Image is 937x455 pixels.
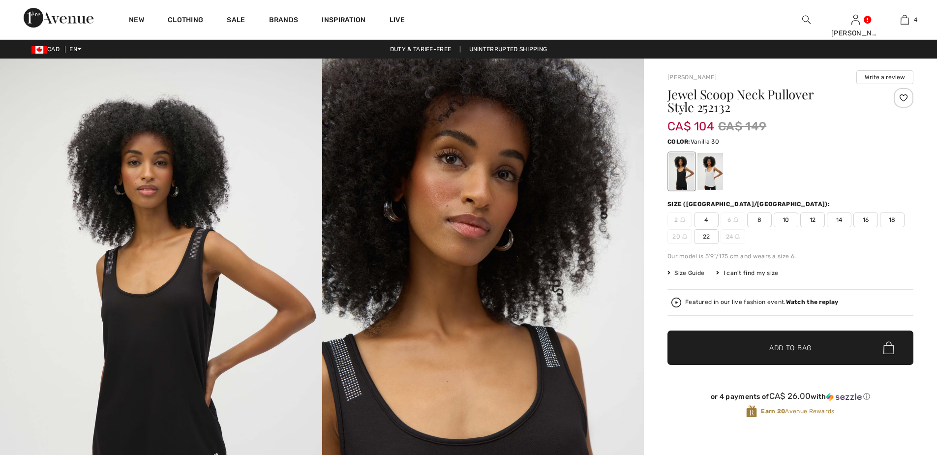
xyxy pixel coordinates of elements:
a: Brands [269,16,299,26]
a: Clothing [168,16,203,26]
span: Inspiration [322,16,365,26]
img: Sezzle [826,393,862,401]
a: New [129,16,144,26]
span: 12 [800,212,825,227]
button: Write a review [856,70,913,84]
strong: Watch the replay [786,299,839,305]
span: EN [69,46,82,53]
div: Featured in our live fashion event. [685,299,838,305]
span: 18 [880,212,905,227]
div: or 4 payments ofCA$ 26.00withSezzle Click to learn more about Sezzle [667,392,913,405]
button: Add to Bag [667,331,913,365]
img: Canadian Dollar [31,46,47,54]
img: Watch the replay [671,298,681,307]
span: Avenue Rewards [761,407,834,416]
a: Sign In [851,15,860,24]
div: Vanilla 30 [697,153,723,190]
span: Add to Bag [769,343,812,353]
span: Color: [667,138,691,145]
span: 4 [694,212,719,227]
img: Avenue Rewards [746,405,757,418]
span: 8 [747,212,772,227]
img: My Bag [901,14,909,26]
img: My Info [851,14,860,26]
span: 4 [914,15,917,24]
span: 24 [721,229,745,244]
img: ring-m.svg [733,217,738,222]
a: Live [390,15,405,25]
span: 22 [694,229,719,244]
div: Size ([GEOGRAPHIC_DATA]/[GEOGRAPHIC_DATA]): [667,200,832,209]
strong: Earn 20 [761,408,785,415]
img: Bag.svg [883,341,894,354]
img: search the website [802,14,811,26]
img: ring-m.svg [682,234,687,239]
span: 10 [774,212,798,227]
span: CA$ 149 [718,118,766,135]
div: Black [669,153,695,190]
span: 16 [853,212,878,227]
img: ring-m.svg [680,217,685,222]
h1: Jewel Scoop Neck Pullover Style 252132 [667,88,873,114]
div: or 4 payments of with [667,392,913,401]
span: CAD [31,46,63,53]
img: 1ère Avenue [24,8,93,28]
span: Vanilla 30 [691,138,719,145]
span: 14 [827,212,851,227]
a: 4 [880,14,929,26]
span: CA$ 104 [667,110,714,133]
div: Our model is 5'9"/175 cm and wears a size 6. [667,252,913,261]
span: Size Guide [667,269,704,277]
span: 6 [721,212,745,227]
span: 20 [667,229,692,244]
span: CA$ 26.00 [769,391,811,401]
a: [PERSON_NAME] [667,74,717,81]
a: Sale [227,16,245,26]
div: [PERSON_NAME] [831,28,879,38]
span: 2 [667,212,692,227]
div: I can't find my size [716,269,778,277]
img: ring-m.svg [735,234,740,239]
